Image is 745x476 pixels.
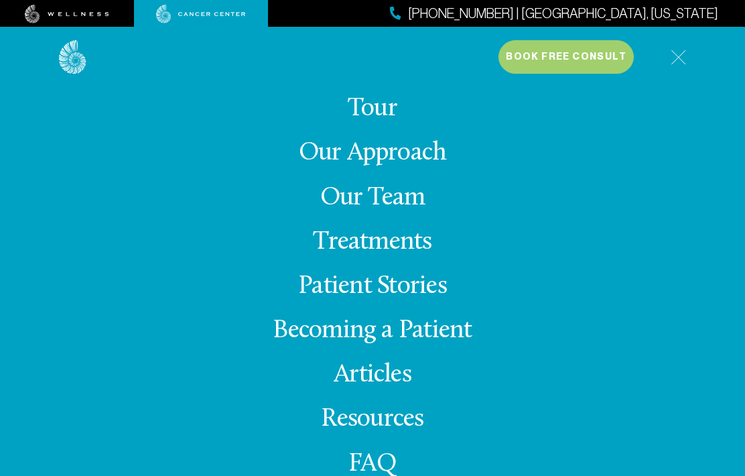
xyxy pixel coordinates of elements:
[299,140,447,166] a: Our Approach
[408,4,718,23] span: [PHONE_NUMBER] | [GEOGRAPHIC_DATA], [US_STATE]
[348,96,397,122] a: Tour
[25,5,109,23] img: wellness
[334,362,411,388] a: Articles
[390,4,718,23] a: [PHONE_NUMBER] | [GEOGRAPHIC_DATA], [US_STATE]
[321,406,423,432] a: Resources
[156,5,246,23] img: cancer center
[313,229,431,255] a: Treatments
[671,50,686,65] img: icon-hamburger
[298,274,447,300] a: Patient Stories
[498,40,634,74] button: Book Free Consult
[273,318,472,344] a: Becoming a Patient
[320,185,425,211] a: Our Team
[59,40,86,74] img: logo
